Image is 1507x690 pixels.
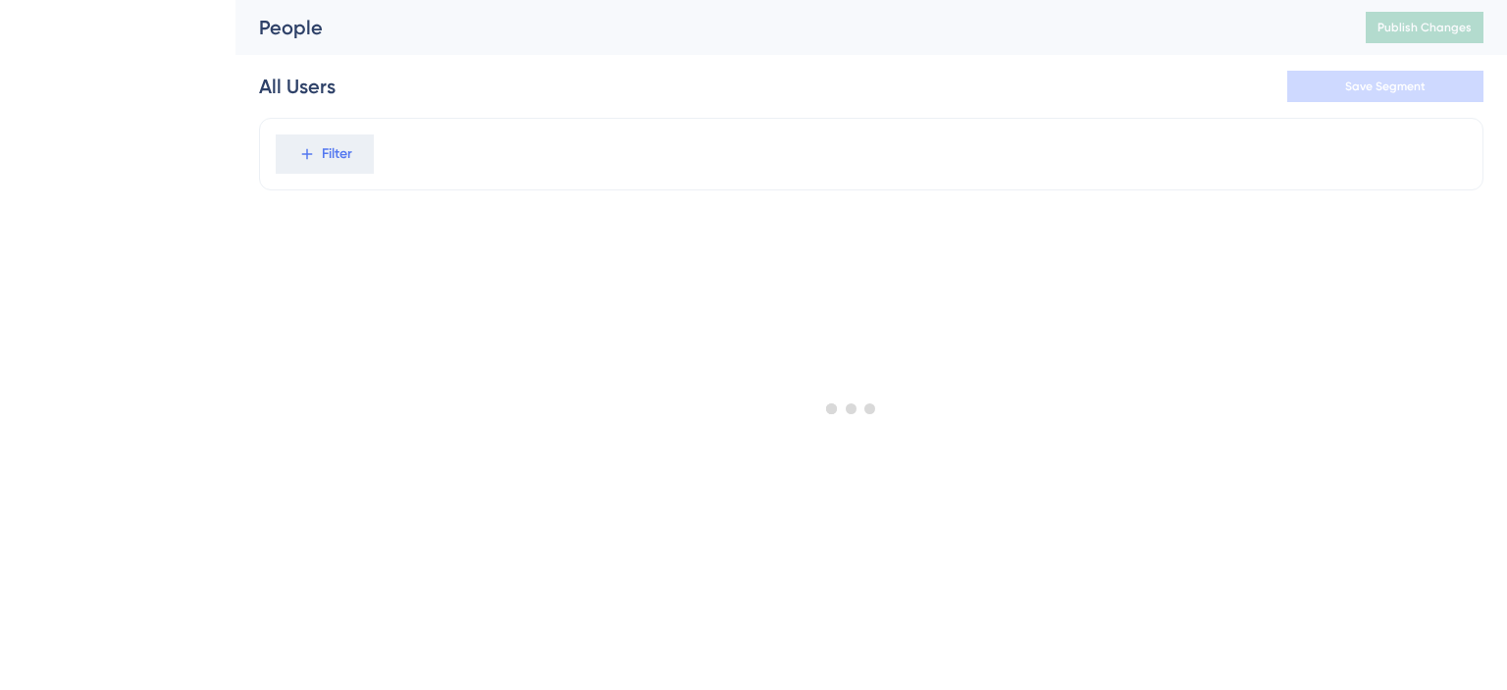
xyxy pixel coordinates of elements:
button: Save Segment [1287,71,1483,102]
span: Publish Changes [1377,20,1472,35]
button: Publish Changes [1366,12,1483,43]
span: Save Segment [1345,79,1426,94]
div: People [259,14,1317,41]
div: All Users [259,73,336,100]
